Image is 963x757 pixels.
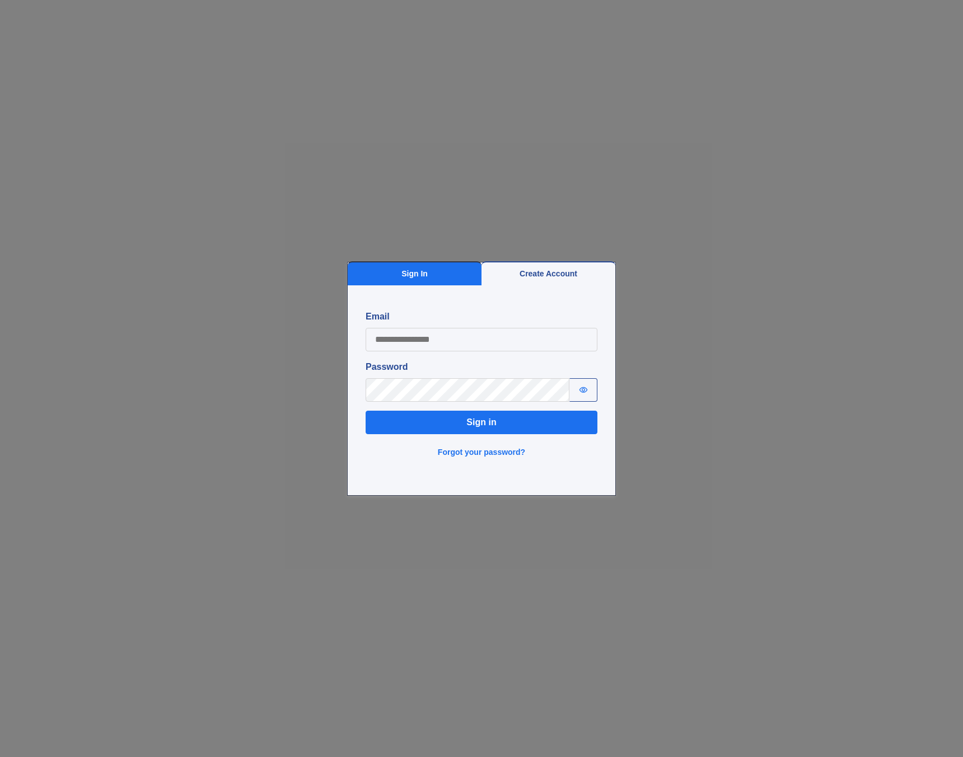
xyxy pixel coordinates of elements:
[348,261,481,285] button: Sign In
[366,411,597,434] button: Sign in
[431,443,532,462] button: Forgot your password?
[366,310,597,323] label: Email
[569,378,597,402] button: Show password
[481,261,615,285] button: Create Account
[366,360,597,374] label: Password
